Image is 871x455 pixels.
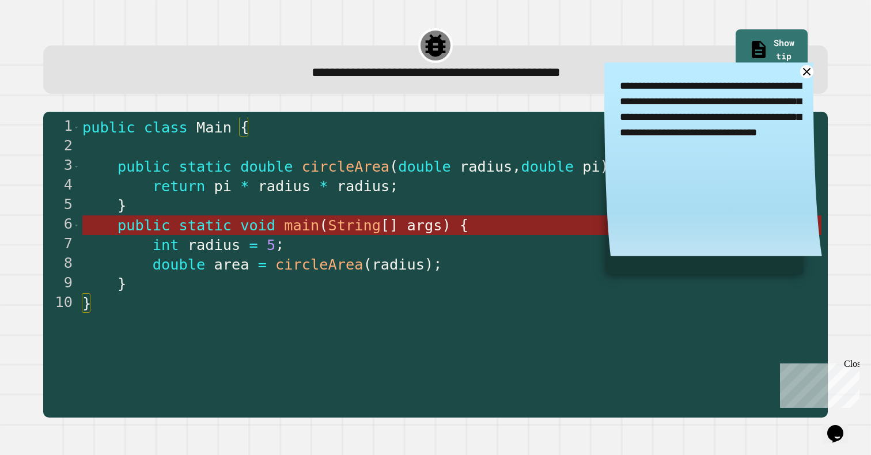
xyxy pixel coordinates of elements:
[241,217,276,234] span: void
[43,176,80,196] div: 4
[823,409,859,443] iframe: chat widget
[153,178,205,195] span: return
[118,158,170,175] span: public
[82,119,135,136] span: public
[407,217,442,234] span: args
[5,5,79,73] div: Chat with us now!Close
[337,178,389,195] span: radius
[275,256,363,273] span: circleArea
[258,256,267,273] span: =
[73,117,79,137] span: Toggle code folding, rows 1 through 10
[43,215,80,235] div: 6
[153,256,205,273] span: double
[399,158,451,175] span: double
[775,359,859,408] iframe: chat widget
[328,217,381,234] span: String
[73,157,79,176] span: Toggle code folding, rows 3 through 5
[118,217,170,234] span: public
[188,237,240,253] span: radius
[214,256,249,273] span: area
[214,178,232,195] span: pi
[179,158,232,175] span: static
[583,158,600,175] span: pi
[73,215,79,235] span: Toggle code folding, rows 6 through 9
[43,117,80,137] div: 1
[249,237,258,253] span: =
[302,158,389,175] span: circleArea
[736,29,808,72] a: Show tip
[285,217,320,234] span: main
[43,196,80,215] div: 5
[267,237,275,253] span: 5
[43,274,80,294] div: 9
[460,158,512,175] span: radius
[372,256,425,273] span: radius
[179,217,232,234] span: static
[196,119,232,136] span: Main
[258,178,310,195] span: radius
[241,158,293,175] span: double
[521,158,574,175] span: double
[43,255,80,274] div: 8
[43,235,80,255] div: 7
[43,294,80,313] div: 10
[153,237,179,253] span: int
[144,119,188,136] span: class
[43,137,80,157] div: 2
[43,157,80,176] div: 3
